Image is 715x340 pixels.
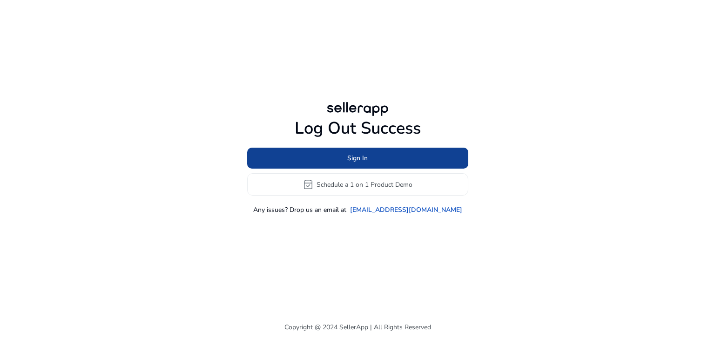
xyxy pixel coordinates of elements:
[350,205,462,215] a: [EMAIL_ADDRESS][DOMAIN_NAME]
[247,173,468,196] button: event_availableSchedule a 1 on 1 Product Demo
[247,118,468,138] h1: Log Out Success
[347,153,368,163] span: Sign In
[247,148,468,169] button: Sign In
[303,179,314,190] span: event_available
[253,205,346,215] p: Any issues? Drop us an email at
